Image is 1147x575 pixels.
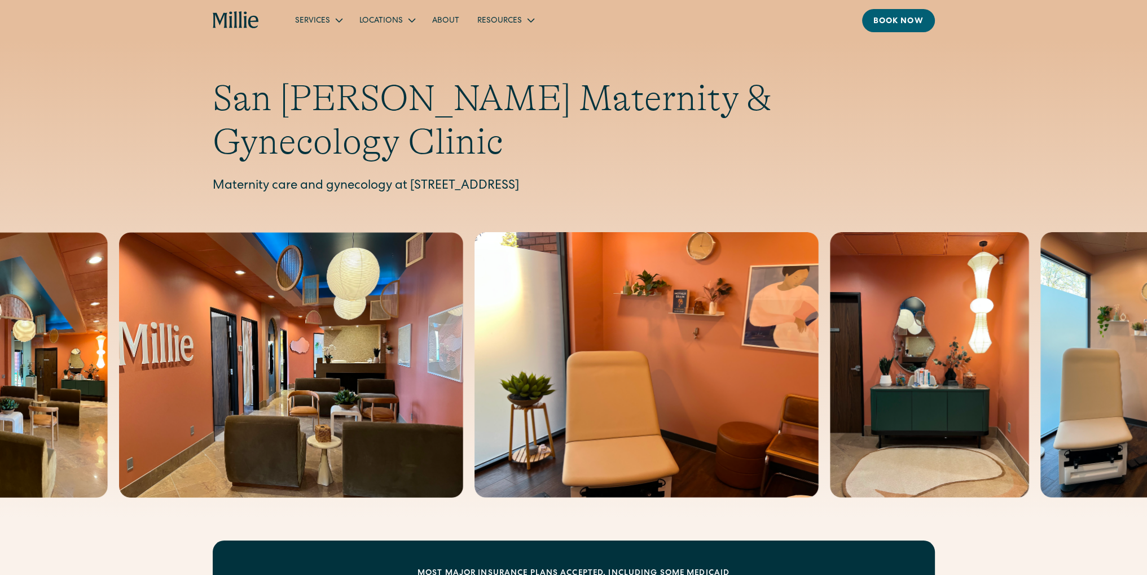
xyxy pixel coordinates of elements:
[286,11,350,29] div: Services
[862,9,935,32] a: Book now
[213,177,935,196] p: Maternity care and gynecology at [STREET_ADDRESS]
[873,16,924,28] div: Book now
[213,77,935,164] h1: San [PERSON_NAME] Maternity & Gynecology Clinic
[477,15,522,27] div: Resources
[350,11,423,29] div: Locations
[213,11,260,29] a: home
[359,15,403,27] div: Locations
[423,11,468,29] a: About
[468,11,542,29] div: Resources
[295,15,330,27] div: Services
